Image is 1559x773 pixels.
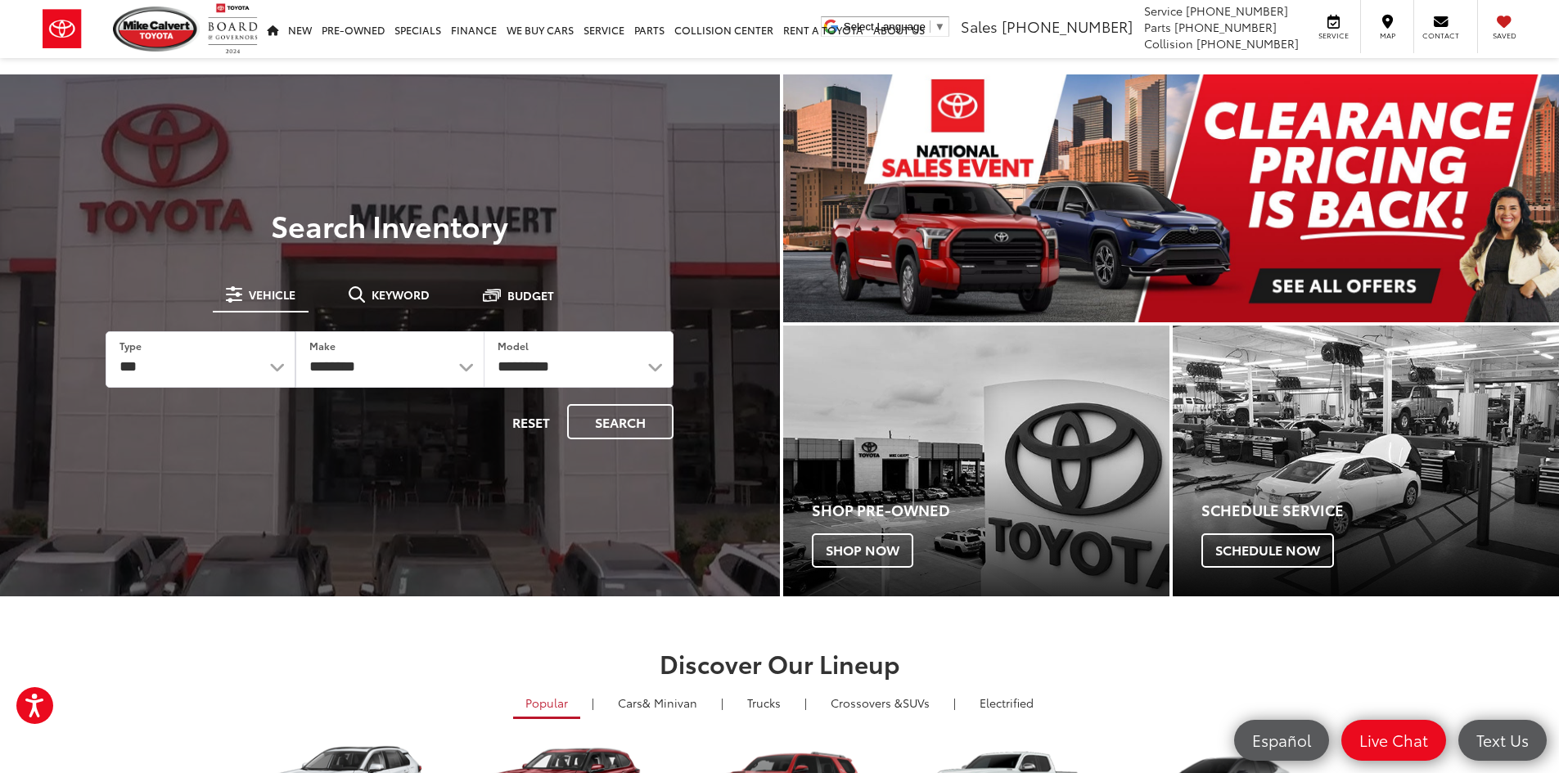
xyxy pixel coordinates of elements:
span: [PHONE_NUMBER] [1002,16,1133,37]
div: Toyota [783,326,1169,596]
li: | [588,694,598,711]
li: | [717,694,728,711]
a: Trucks [735,689,793,717]
label: Model [498,339,529,353]
img: Mike Calvert Toyota [113,7,200,52]
span: & Minivan [642,694,697,711]
span: Service [1315,30,1352,41]
a: SUVs [818,689,942,717]
span: Service [1144,2,1183,19]
span: Español [1244,730,1319,750]
a: Español [1234,720,1329,761]
span: Live Chat [1351,730,1436,750]
span: ▼ [935,20,945,33]
span: [PHONE_NUMBER] [1186,2,1288,19]
a: Electrified [967,689,1046,717]
span: ​ [930,20,930,33]
li: | [949,694,960,711]
a: Cars [606,689,710,717]
button: Reset [498,404,564,439]
span: Map [1369,30,1405,41]
a: Popular [513,689,580,719]
span: Schedule Now [1201,533,1334,568]
label: Type [119,339,142,353]
a: Shop Pre-Owned Shop Now [783,326,1169,596]
a: Live Chat [1341,720,1446,761]
span: Crossovers & [831,694,903,711]
div: Toyota [1173,326,1559,596]
span: Parts [1144,19,1171,35]
h4: Shop Pre-Owned [812,502,1169,519]
a: Text Us [1458,720,1547,761]
label: Make [309,339,336,353]
span: [PHONE_NUMBER] [1196,35,1299,52]
span: Text Us [1468,730,1537,750]
h2: Discover Our Lineup [203,649,1357,676]
span: Budget [507,290,554,301]
a: Schedule Service Schedule Now [1173,326,1559,596]
span: Keyword [372,289,430,300]
span: Collision [1144,35,1193,52]
span: Sales [961,16,998,37]
li: | [800,694,811,711]
span: Vehicle [249,289,295,300]
h4: Schedule Service [1201,502,1559,519]
span: Contact [1422,30,1459,41]
span: [PHONE_NUMBER] [1174,19,1277,35]
span: Shop Now [812,533,913,568]
span: Saved [1486,30,1522,41]
button: Search [567,404,674,439]
h3: Search Inventory [69,209,711,241]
